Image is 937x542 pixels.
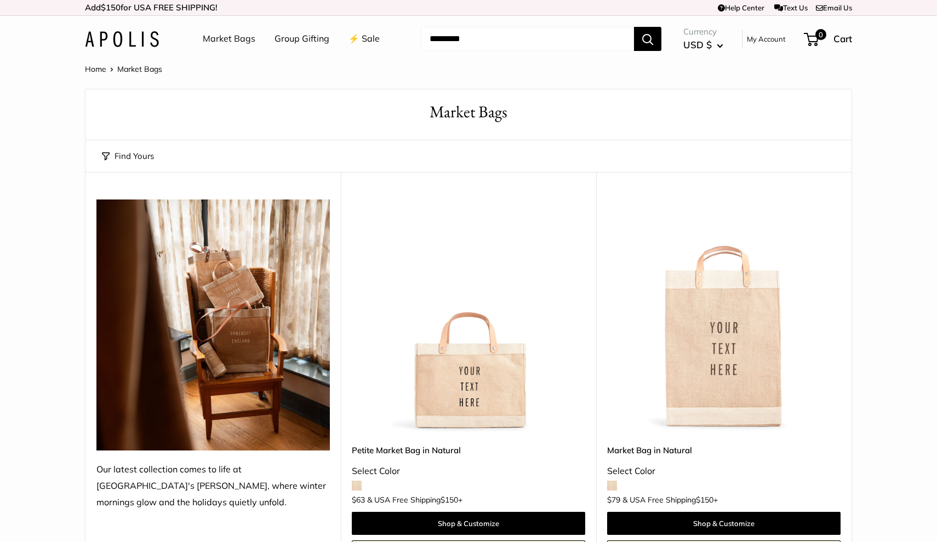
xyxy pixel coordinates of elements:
img: Our latest collection comes to life at UK's Estelle Manor, where winter mornings glow and the hol... [96,199,330,450]
button: USD $ [683,36,723,54]
div: Select Color [352,463,585,480]
a: Market Bag in NaturalMarket Bag in Natural [607,199,841,433]
a: 0 Cart [805,30,852,48]
span: Cart [833,33,852,44]
a: Petite Market Bag in Natural [352,444,585,457]
a: Shop & Customize [352,512,585,535]
a: Group Gifting [275,31,329,47]
span: $79 [607,495,620,505]
span: USD $ [683,39,712,50]
span: 0 [815,29,826,40]
span: $150 [101,2,121,13]
a: Shop & Customize [607,512,841,535]
img: Market Bag in Natural [607,199,841,433]
div: Select Color [607,463,841,480]
div: Our latest collection comes to life at [GEOGRAPHIC_DATA]'s [PERSON_NAME], where winter mornings g... [96,461,330,511]
button: Search [634,27,661,51]
input: Search... [421,27,634,51]
span: & USA Free Shipping + [367,496,462,504]
button: Find Yours [102,149,154,164]
a: Email Us [816,3,852,12]
img: Apolis [85,31,159,47]
a: Market Bags [203,31,255,47]
span: $63 [352,495,365,505]
a: Help Center [718,3,764,12]
a: Home [85,64,106,74]
a: My Account [747,32,786,45]
span: Market Bags [117,64,162,74]
nav: Breadcrumb [85,62,162,76]
a: Petite Market Bag in NaturalPetite Market Bag in Natural [352,199,585,433]
span: $150 [696,495,713,505]
span: & USA Free Shipping + [622,496,718,504]
span: Currency [683,24,723,39]
h1: Market Bags [102,100,835,124]
img: Petite Market Bag in Natural [352,199,585,433]
a: ⚡️ Sale [348,31,380,47]
span: $150 [441,495,458,505]
a: Text Us [774,3,808,12]
a: Market Bag in Natural [607,444,841,457]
